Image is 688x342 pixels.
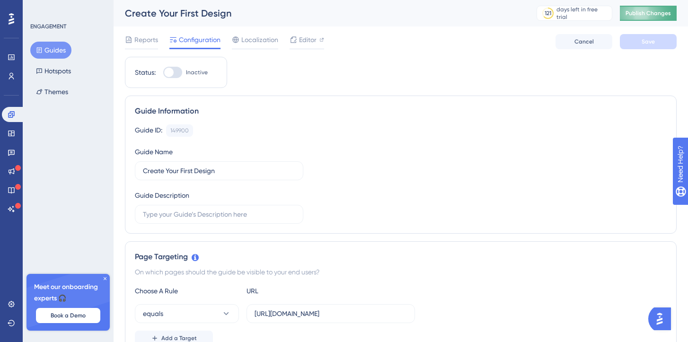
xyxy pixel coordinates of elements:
div: Page Targeting [135,251,667,263]
button: Guides [30,42,71,59]
span: Meet our onboarding experts 🎧 [34,281,102,304]
div: Guide Description [135,190,189,201]
button: Cancel [556,34,612,49]
span: equals [143,308,163,319]
span: Inactive [186,69,208,76]
div: Guide ID: [135,124,162,137]
input: yourwebsite.com/path [255,308,407,319]
div: On which pages should the guide be visible to your end users? [135,266,667,278]
div: 121 [545,9,551,17]
button: equals [135,304,239,323]
span: Localization [241,34,278,45]
span: Editor [299,34,317,45]
div: 149900 [170,127,189,134]
div: ENGAGEMENT [30,23,66,30]
span: Reports [134,34,158,45]
div: Choose A Rule [135,285,239,297]
span: Publish Changes [626,9,671,17]
div: Status: [135,67,156,78]
span: Add a Target [161,334,197,342]
span: Save [642,38,655,45]
button: Book a Demo [36,308,100,323]
iframe: UserGuiding AI Assistant Launcher [648,305,677,333]
div: Guide Information [135,105,667,117]
span: Cancel [574,38,594,45]
input: Type your Guide’s Name here [143,166,295,176]
div: Guide Name [135,146,173,158]
button: Publish Changes [620,6,677,21]
div: URL [247,285,351,297]
button: Themes [30,83,74,100]
span: Need Help? [22,2,59,14]
button: Hotspots [30,62,77,79]
div: Create Your First Design [125,7,513,20]
input: Type your Guide’s Description here [143,209,295,219]
span: Configuration [179,34,221,45]
div: days left in free trial [556,6,609,21]
button: Save [620,34,677,49]
span: Book a Demo [51,312,86,319]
